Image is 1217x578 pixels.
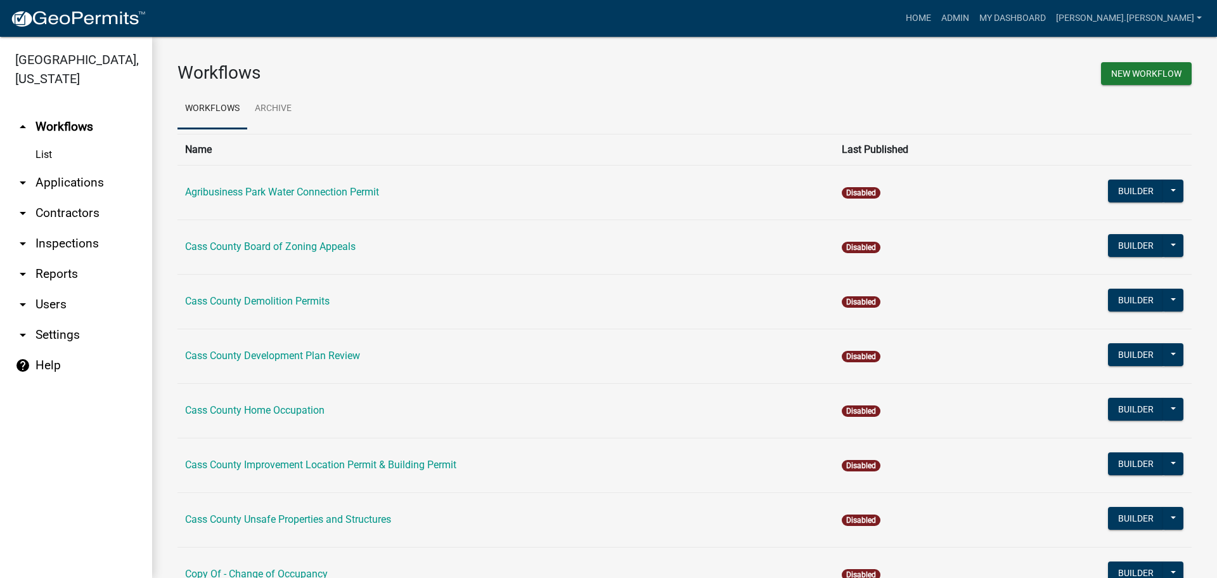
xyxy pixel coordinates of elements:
a: Agribusiness Park Water Connection Permit [185,186,379,198]
span: Disabled [842,405,880,417]
i: arrow_drop_down [15,327,30,343]
a: [PERSON_NAME].[PERSON_NAME] [1051,6,1207,30]
a: Archive [247,89,299,129]
button: Builder [1108,452,1164,475]
span: Disabled [842,460,880,471]
button: Builder [1108,289,1164,312]
button: Builder [1108,234,1164,257]
i: help [15,358,30,373]
a: Cass County Board of Zoning Appeals [185,240,356,253]
i: arrow_drop_down [15,206,30,221]
a: My Dashboard [974,6,1051,30]
a: Cass County Demolition Permits [185,295,330,307]
button: Builder [1108,180,1164,202]
span: Disabled [842,351,880,362]
a: Workflows [177,89,247,129]
i: arrow_drop_up [15,119,30,135]
a: Cass County Improvement Location Permit & Building Permit [185,459,456,471]
a: Admin [936,6,974,30]
button: New Workflow [1101,62,1192,85]
button: Builder [1108,507,1164,530]
a: Cass County Unsafe Properties and Structures [185,513,391,525]
a: Cass County Development Plan Review [185,350,360,362]
i: arrow_drop_down [15,266,30,282]
button: Builder [1108,398,1164,421]
h3: Workflows [177,62,675,84]
i: arrow_drop_down [15,175,30,190]
span: Disabled [842,187,880,199]
i: arrow_drop_down [15,236,30,251]
span: Disabled [842,242,880,253]
span: Disabled [842,515,880,526]
a: Cass County Home Occupation [185,404,325,416]
i: arrow_drop_down [15,297,30,312]
th: Name [177,134,834,165]
th: Last Published [834,134,1012,165]
span: Disabled [842,296,880,308]
a: Home [901,6,936,30]
button: Builder [1108,343,1164,366]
